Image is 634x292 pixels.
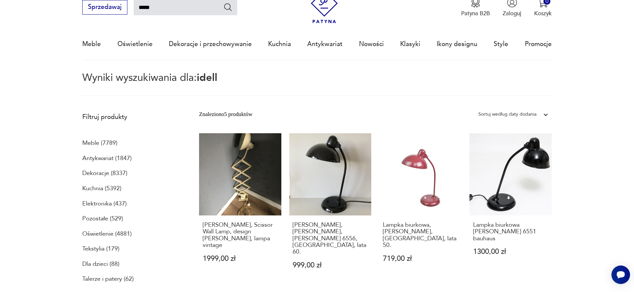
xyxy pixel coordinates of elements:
a: Elektronika (437) [82,198,127,209]
a: Kuchnia (5392) [82,183,121,194]
a: Pozostałe (529) [82,213,123,224]
a: Dekoracje (8337) [82,168,127,179]
a: Antykwariat [307,29,342,59]
h3: [PERSON_NAME], Scissor Wall Lamp, design [PERSON_NAME], lampa vintage [203,222,278,249]
p: Patyna B2B [461,10,490,17]
span: idell [197,71,217,85]
a: Dekoracje i przechowywanie [169,29,252,59]
a: Oświetlenie (4881) [82,228,132,240]
p: 719,00 zł [383,255,458,262]
p: Zaloguj [503,10,521,17]
div: Znaleziono 5 produktów [199,110,252,119]
a: Oświetlenie [117,29,153,59]
a: Klasyki [400,29,420,59]
a: Lampa biurkowa, Fritz Hansen, Kaiser Idell 6556, Niemcy, lata 60.[PERSON_NAME], [PERSON_NAME], [P... [289,133,372,284]
a: Kuchnia [268,29,291,59]
a: Kaiser Idell, Scissor Wall Lamp, design Christian Dell, lampa vintage[PERSON_NAME], Scissor Wall ... [199,133,281,284]
a: Sprzedawaj [82,5,127,10]
a: Talerze i patery (62) [82,273,134,285]
div: Sortuj według daty dodania [478,110,536,119]
p: 1300,00 zł [473,248,548,255]
h3: [PERSON_NAME], [PERSON_NAME], [PERSON_NAME] 6556, [GEOGRAPHIC_DATA], lata 60. [293,222,368,256]
a: Ikony designu [437,29,477,59]
iframe: Smartsupp widget button [611,265,630,284]
a: Lampka biurkowa Kaiser Idell 6551 bauhausLampka biurkowa [PERSON_NAME] 6551 bauhaus1300,00 zł [469,133,552,284]
a: Nowości [359,29,384,59]
p: 999,00 zł [293,262,368,269]
a: Promocje [525,29,552,59]
a: Tekstylia (179) [82,243,119,255]
a: Dla dzieci (88) [82,259,119,270]
a: Antykwariat (1847) [82,153,132,164]
a: Style [494,29,508,59]
p: Koszyk [534,10,552,17]
h3: Lampka biurkowa [PERSON_NAME] 6551 bauhaus [473,222,548,242]
p: Filtruj produkty [82,113,180,121]
p: 1999,00 zł [203,255,278,262]
a: Lampka biurkowa, Kaiser Idell, Niemcy, lata 50.Lampka biurkowa, [PERSON_NAME], [GEOGRAPHIC_DATA],... [379,133,461,284]
button: Szukaj [223,2,233,12]
h3: Lampka biurkowa, [PERSON_NAME], [GEOGRAPHIC_DATA], lata 50. [383,222,458,249]
a: Meble (7789) [82,138,117,149]
a: Meble [82,29,101,59]
p: Wyniki wyszukiwania dla: [82,73,551,96]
